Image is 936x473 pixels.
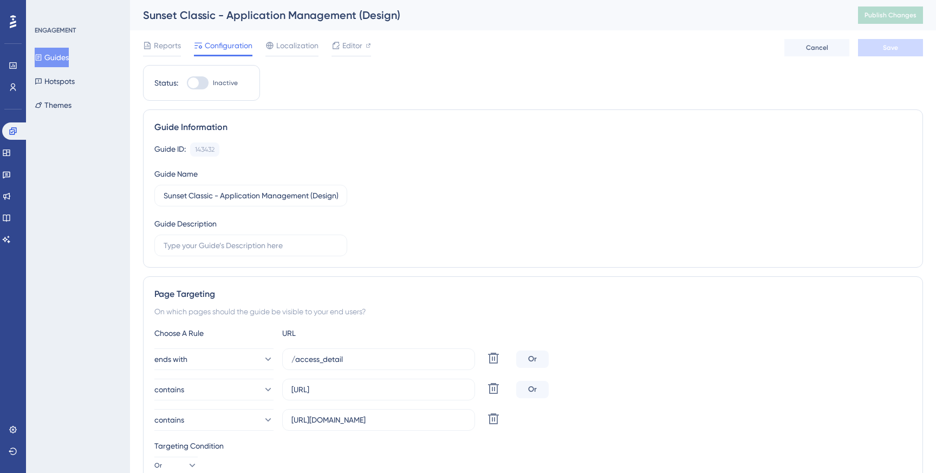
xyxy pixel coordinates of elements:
[35,95,71,115] button: Themes
[154,142,186,157] div: Guide ID:
[154,288,912,301] div: Page Targeting
[154,348,274,370] button: ends with
[864,11,916,20] span: Publish Changes
[164,190,338,202] input: Type your Guide’s Name here
[291,414,466,426] input: yourwebsite.com/path
[154,217,217,230] div: Guide Description
[154,461,162,470] span: Or
[143,8,831,23] div: Sunset Classic - Application Management (Design)
[154,305,912,318] div: On which pages should the guide be visible to your end users?
[195,145,214,154] div: 143432
[291,384,466,396] input: yourwebsite.com/path
[154,39,181,52] span: Reports
[213,79,238,87] span: Inactive
[154,379,274,400] button: contains
[35,48,69,67] button: Guides
[154,76,178,89] div: Status:
[784,39,849,56] button: Cancel
[276,39,318,52] span: Localization
[205,39,252,52] span: Configuration
[154,121,912,134] div: Guide Information
[858,39,923,56] button: Save
[154,167,198,180] div: Guide Name
[35,26,76,35] div: ENGAGEMENT
[154,353,187,366] span: ends with
[154,383,184,396] span: contains
[154,413,184,426] span: contains
[154,409,274,431] button: contains
[154,327,274,340] div: Choose A Rule
[35,72,75,91] button: Hotspots
[164,239,338,251] input: Type your Guide’s Description here
[516,381,549,398] div: Or
[883,43,898,52] span: Save
[154,439,912,452] div: Targeting Condition
[291,353,466,365] input: yourwebsite.com/path
[282,327,401,340] div: URL
[342,39,362,52] span: Editor
[806,43,828,52] span: Cancel
[858,7,923,24] button: Publish Changes
[516,351,549,368] div: Or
